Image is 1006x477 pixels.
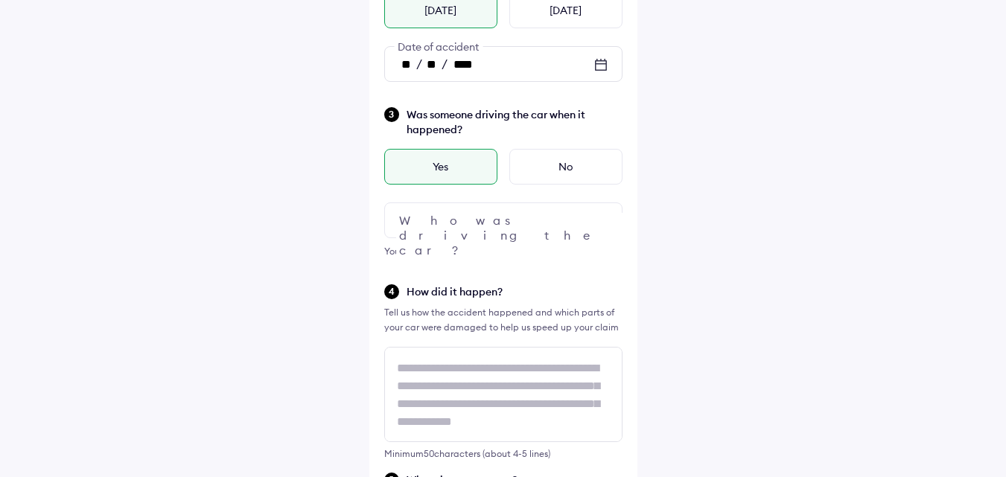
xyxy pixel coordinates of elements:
span: / [416,56,422,71]
span: / [442,56,448,71]
div: Tell us how the accident happened and which parts of your car were damaged to help us speed up yo... [384,305,623,335]
div: Minimum 50 characters (about 4-5 lines) [384,448,623,459]
span: Date of accident [394,40,483,54]
div: You can file a claim even if someone else was driving [384,244,623,259]
div: No [509,149,623,185]
div: Yes [384,149,497,185]
span: How did it happen? [407,284,623,299]
span: Was someone driving the car when it happened? [407,107,623,137]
